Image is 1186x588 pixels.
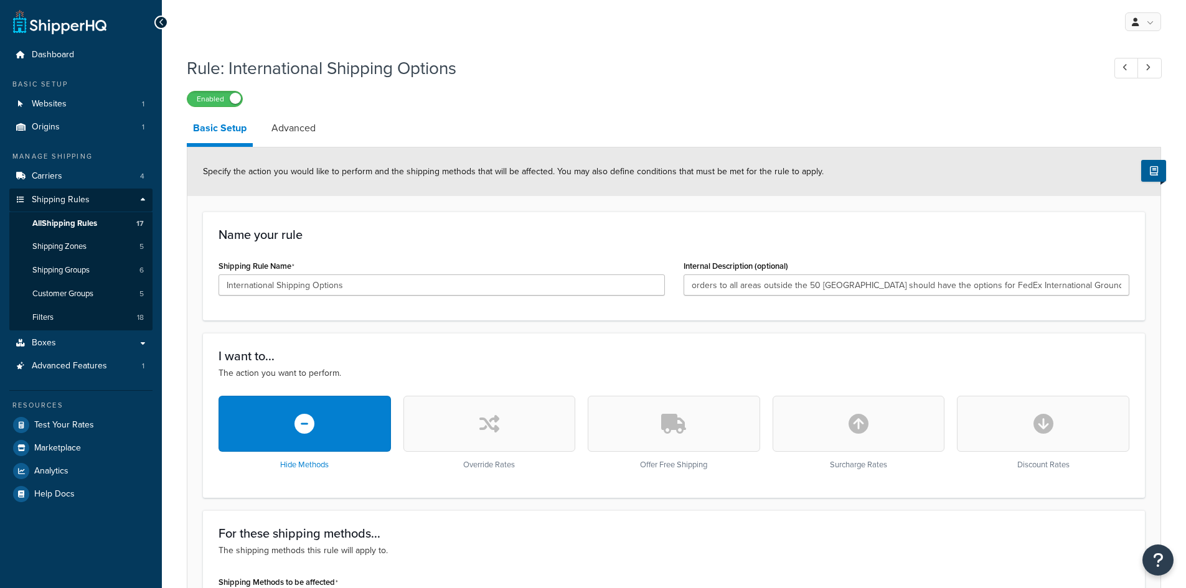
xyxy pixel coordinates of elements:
[139,241,144,252] span: 5
[34,420,94,431] span: Test Your Rates
[34,489,75,500] span: Help Docs
[9,44,153,67] a: Dashboard
[588,396,760,470] div: Offer Free Shipping
[9,282,153,306] a: Customer Groups5
[9,306,153,329] a: Filters18
[1141,160,1166,182] button: Show Help Docs
[9,282,153,306] li: Customer Groups
[137,312,144,323] span: 18
[219,577,338,587] label: Shipping Methods to be affected
[1142,544,1174,576] button: Open Resource Center
[32,241,87,252] span: Shipping Zones
[32,50,74,60] span: Dashboard
[142,99,144,110] span: 1
[9,332,153,355] a: Boxes
[9,259,153,282] li: Shipping Groups
[265,113,322,143] a: Advanced
[32,361,107,371] span: Advanced Features
[32,171,62,182] span: Carriers
[32,99,67,110] span: Websites
[9,355,153,378] a: Advanced Features1
[9,79,153,90] div: Basic Setup
[187,113,253,147] a: Basic Setup
[219,526,1129,540] h3: For these shipping methods...
[140,171,144,182] span: 4
[9,306,153,329] li: Filters
[9,93,153,116] a: Websites1
[32,312,54,323] span: Filters
[9,235,153,258] a: Shipping Zones5
[9,400,153,411] div: Resources
[9,414,153,436] a: Test Your Rates
[34,443,81,454] span: Marketplace
[32,218,97,229] span: All Shipping Rules
[403,396,576,470] div: Override Rates
[136,218,144,229] span: 17
[142,122,144,133] span: 1
[219,261,294,271] label: Shipping Rule Name
[773,396,945,470] div: Surcharge Rates
[187,91,242,106] label: Enabled
[32,265,90,276] span: Shipping Groups
[219,366,1129,380] p: The action you want to perform.
[9,151,153,162] div: Manage Shipping
[9,483,153,505] a: Help Docs
[9,212,153,235] a: AllShipping Rules17
[9,189,153,330] li: Shipping Rules
[219,349,1129,363] h3: I want to...
[32,338,56,348] span: Boxes
[9,437,153,459] a: Marketplace
[9,189,153,212] a: Shipping Rules
[9,355,153,378] li: Advanced Features
[9,460,153,482] a: Analytics
[9,93,153,116] li: Websites
[32,122,60,133] span: Origins
[9,165,153,188] li: Carriers
[1114,58,1139,78] a: Previous Record
[32,195,90,205] span: Shipping Rules
[219,396,391,470] div: Hide Methods
[1137,58,1162,78] a: Next Record
[219,228,1129,241] h3: Name your rule
[142,361,144,371] span: 1
[9,259,153,282] a: Shipping Groups6
[32,289,93,299] span: Customer Groups
[957,396,1129,470] div: Discount Rates
[34,466,68,477] span: Analytics
[9,165,153,188] a: Carriers4
[219,544,1129,558] p: The shipping methods this rule will apply to.
[9,235,153,258] li: Shipping Zones
[139,289,144,299] span: 5
[9,116,153,139] a: Origins1
[684,261,788,271] label: Internal Description (optional)
[187,56,1091,80] h1: Rule: International Shipping Options
[139,265,144,276] span: 6
[203,165,824,178] span: Specify the action you would like to perform and the shipping methods that will be affected. You ...
[9,116,153,139] li: Origins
